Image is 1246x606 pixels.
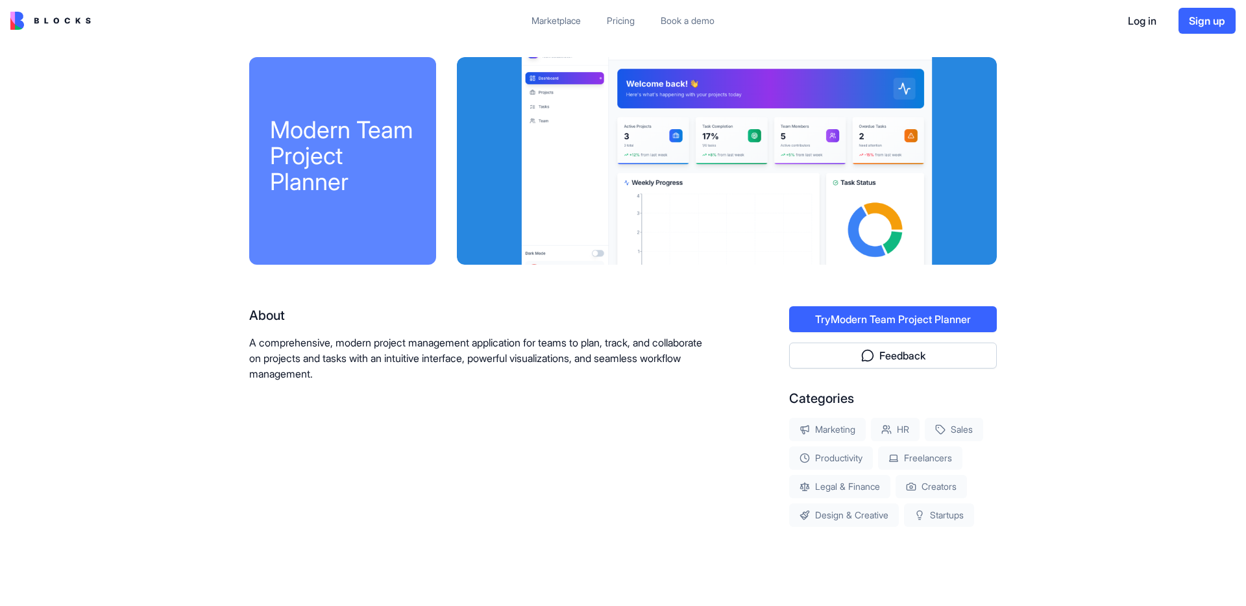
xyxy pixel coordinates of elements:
div: Book a demo [661,14,715,27]
div: Pricing [607,14,635,27]
div: Sales [925,418,983,441]
div: Startups [904,503,974,527]
div: Categories [789,389,997,407]
button: TryModern Team Project Planner [789,306,997,332]
div: Creators [896,475,967,498]
p: A comprehensive, modern project management application for teams to plan, track, and collaborate ... [249,335,706,382]
img: logo [10,12,91,30]
div: HR [871,418,920,441]
div: Marketplace [531,14,581,27]
button: Sign up [1179,8,1236,34]
a: Book a demo [650,9,725,32]
div: Freelancers [878,446,962,470]
button: Log in [1116,8,1168,34]
div: Modern Team Project Planner [270,117,415,195]
a: Pricing [596,9,645,32]
div: Productivity [789,446,873,470]
a: Marketplace [521,9,591,32]
div: About [249,306,706,324]
div: Marketing [789,418,866,441]
button: Feedback [789,343,997,369]
div: Legal & Finance [789,475,890,498]
div: Design & Creative [789,503,899,527]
